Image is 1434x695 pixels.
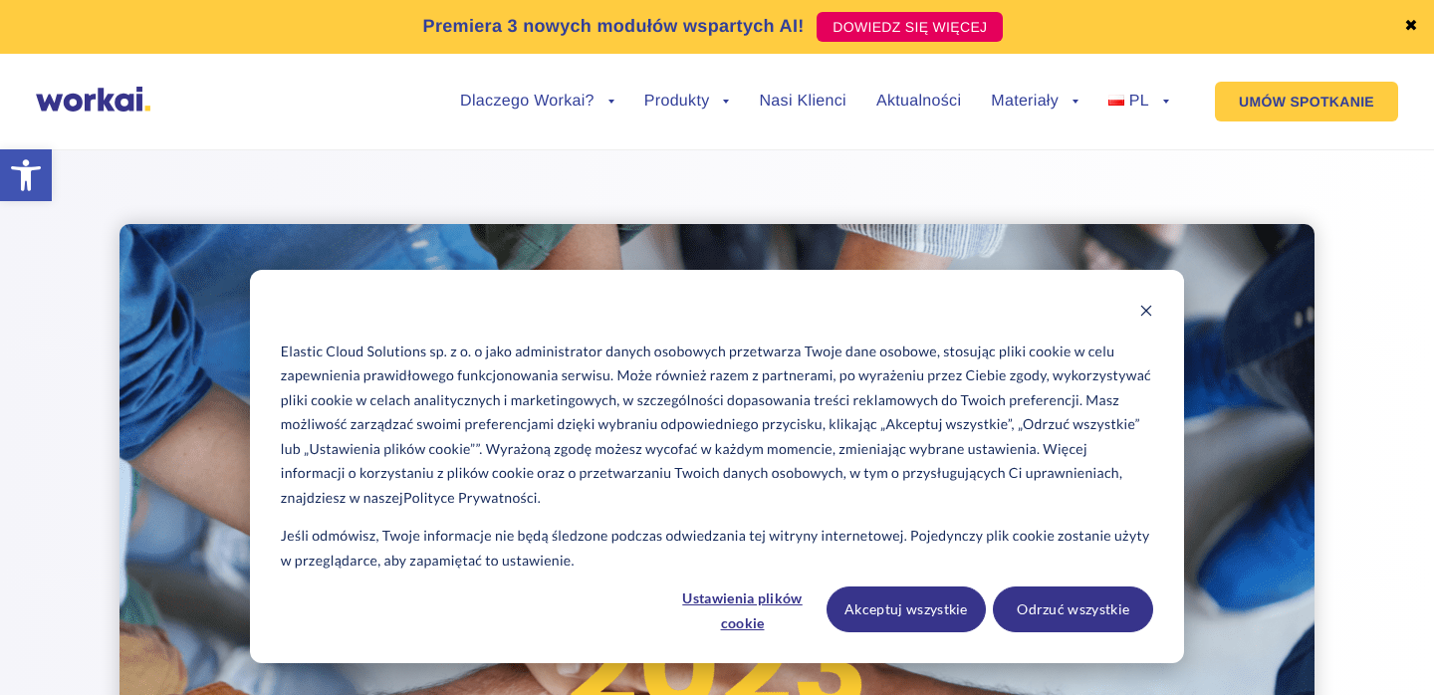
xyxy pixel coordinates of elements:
a: UMÓW SPOTKANIE [1215,82,1398,121]
button: Odrzuć wszystkie [993,586,1153,632]
a: PL [1108,94,1169,110]
button: Dismiss cookie banner [1139,301,1153,326]
div: Cookie banner [250,270,1184,663]
a: Produkty [644,94,730,110]
a: Aktualności [876,94,961,110]
span: PL [1129,93,1149,110]
p: Premiera 3 nowych modułów wspartych AI! [423,13,805,40]
p: Jeśli odmówisz, Twoje informacje nie będą śledzone podczas odwiedzania tej witryny internetowej. ... [281,524,1153,573]
p: Elastic Cloud Solutions sp. z o. o jako administrator danych osobowych przetwarza Twoje dane osob... [281,340,1153,511]
a: Dlaczego Workai? [460,94,614,110]
button: Ustawienia plików cookie [666,586,820,632]
button: Akceptuj wszystkie [827,586,987,632]
a: Materiały [991,94,1078,110]
a: Nasi Klienci [759,94,845,110]
a: ✖ [1404,19,1418,35]
a: Polityce Prywatności. [403,486,541,511]
a: DOWIEDZ SIĘ WIĘCEJ [817,12,1003,42]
